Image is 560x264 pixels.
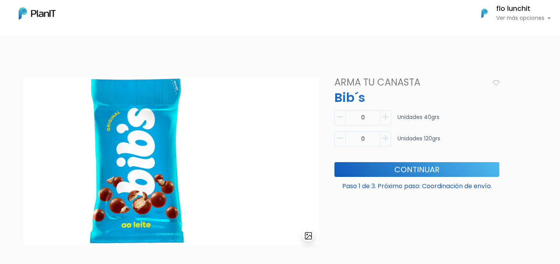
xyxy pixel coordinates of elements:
[496,5,551,12] h6: flo lunchit
[304,231,313,240] img: gallery-light
[397,113,439,128] p: Unidades 40grs
[330,77,490,88] h4: Arma tu canasta
[471,3,551,23] button: PlanIt Logo flo lunchit Ver más opciones
[330,88,504,107] p: Bib´s
[476,5,493,22] img: PlanIt Logo
[496,16,551,21] p: Ver más opciones
[334,162,499,177] button: Continuar
[19,7,56,19] img: PlanIt Logo
[23,77,319,245] img: WhatsApp_Image_2023-10-25_at_12.21.17__1_-PhotoRoom.png
[397,135,440,150] p: Unidades 120grs
[493,80,499,86] img: heart_icon
[334,178,499,191] p: Paso 1 de 3. Próximo paso: Coordinación de envío.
